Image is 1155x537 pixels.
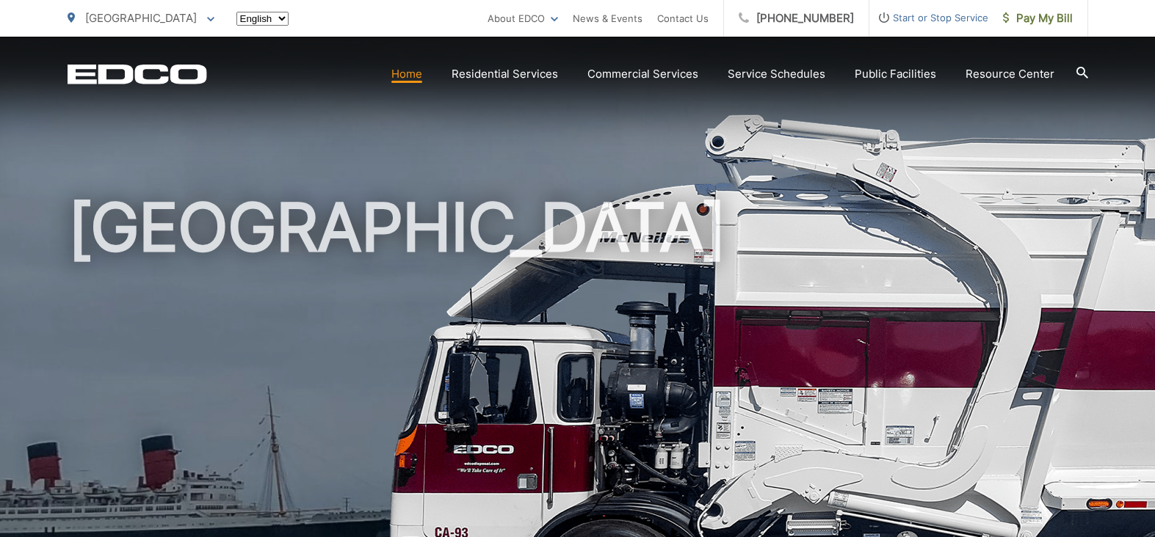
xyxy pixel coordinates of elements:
span: [GEOGRAPHIC_DATA] [85,11,197,25]
a: Contact Us [657,10,709,27]
a: About EDCO [488,10,558,27]
a: Commercial Services [587,65,698,83]
a: News & Events [573,10,642,27]
a: Residential Services [452,65,558,83]
a: EDCD logo. Return to the homepage. [68,64,207,84]
a: Resource Center [966,65,1054,83]
span: Pay My Bill [1003,10,1073,27]
a: Home [391,65,422,83]
select: Select a language [236,12,289,26]
a: Public Facilities [855,65,936,83]
a: Service Schedules [728,65,825,83]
